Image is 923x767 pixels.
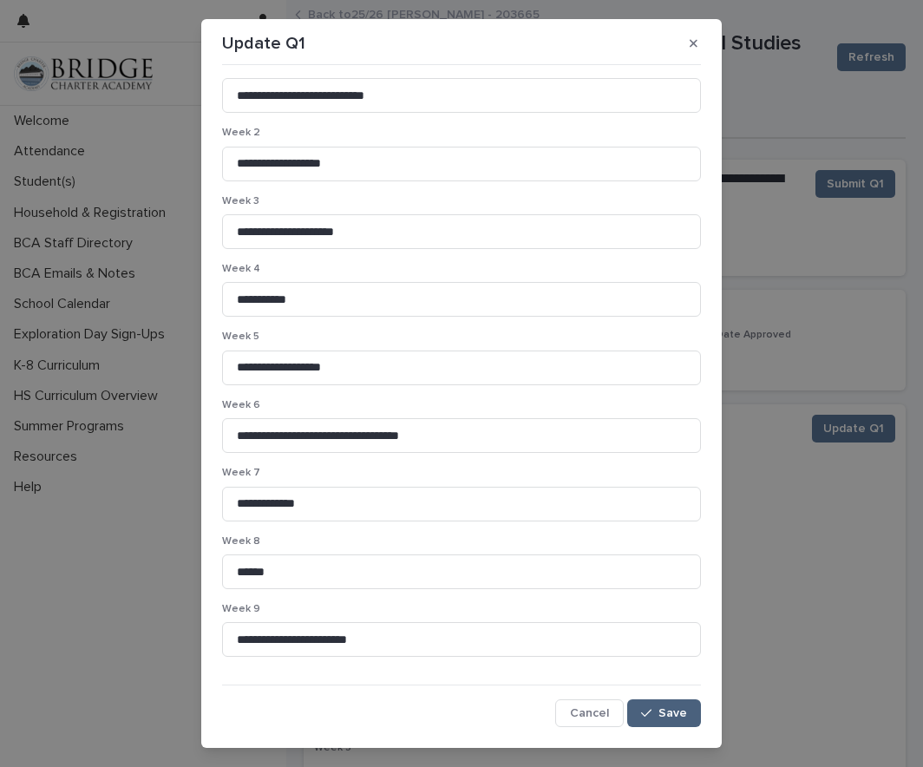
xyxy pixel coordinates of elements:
span: Week 6 [222,400,260,410]
span: Cancel [570,707,609,719]
span: Week 3 [222,196,259,206]
span: Week 5 [222,331,259,342]
button: Cancel [555,699,624,727]
span: Week 1 [222,60,258,70]
p: Update Q1 [222,33,305,54]
span: Week 4 [222,264,260,274]
button: Save [627,699,701,727]
span: Week 2 [222,128,260,138]
span: Week 7 [222,468,260,478]
span: Save [658,707,687,719]
span: Week 8 [222,536,260,547]
span: Week 9 [222,604,260,614]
